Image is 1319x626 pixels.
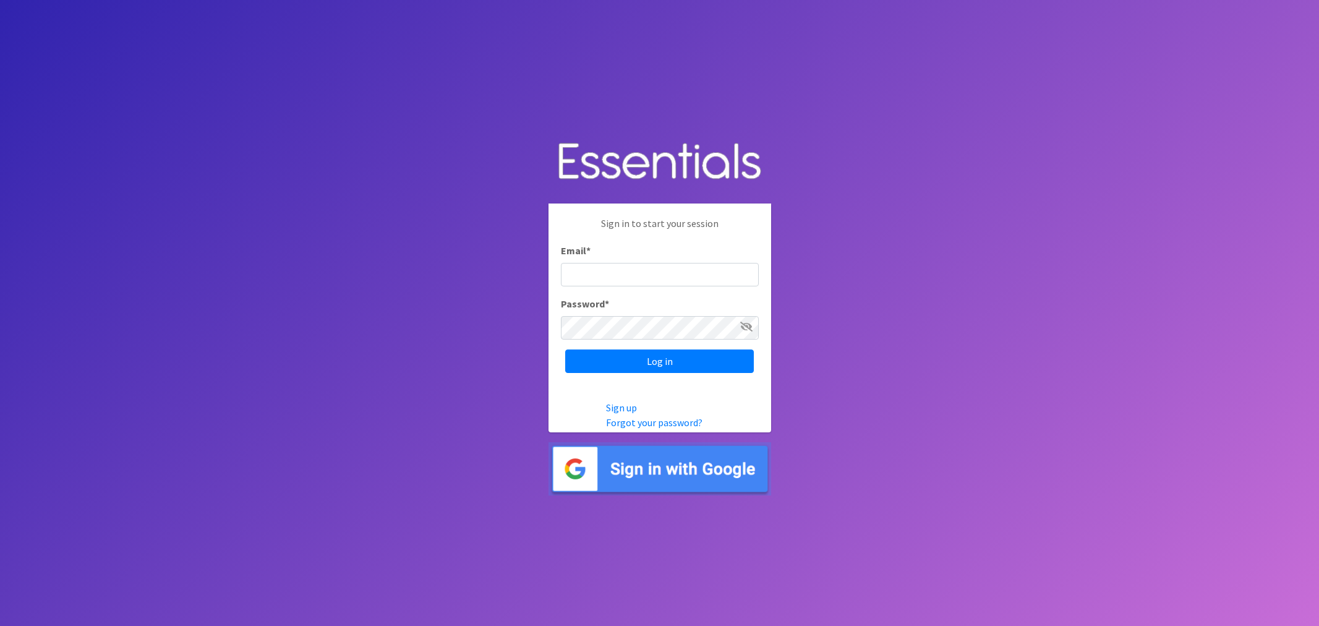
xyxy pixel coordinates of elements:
label: Email [561,243,591,258]
abbr: required [586,244,591,257]
img: Sign in with Google [549,442,771,496]
p: Sign in to start your session [561,216,759,243]
abbr: required [605,298,609,310]
label: Password [561,296,609,311]
input: Log in [565,349,754,373]
a: Sign up [606,401,637,414]
a: Forgot your password? [606,416,702,429]
img: Human Essentials [549,131,771,194]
